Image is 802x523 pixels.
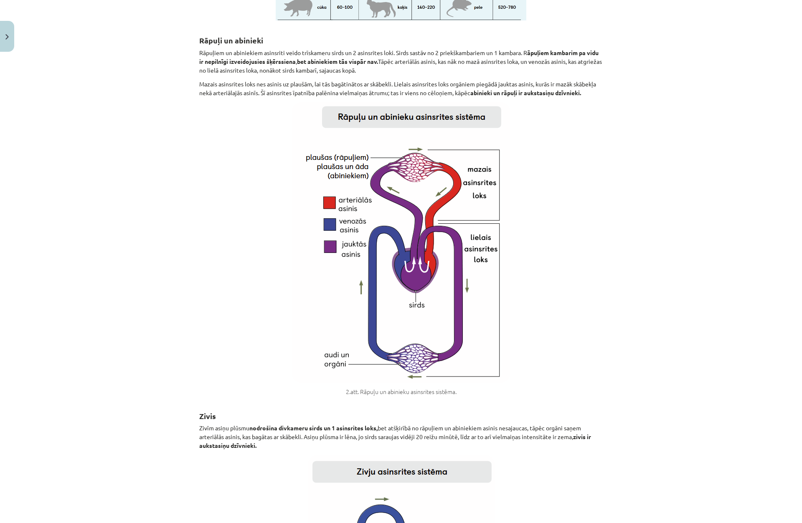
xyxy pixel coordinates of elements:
[199,35,263,45] b: Rāpuļi un abinieki
[5,34,9,40] img: icon-close-lesson-0947bae3869378f0d4975bcd49f059093ad1ed9edebbc8119c70593378902aed.svg
[199,49,599,65] b: āpuļiem kambarim pa vidu ir nepilnīgi izveidojusies šķērssiena
[470,89,581,96] b: abinieki un rāpuļi ir aukstasiņu dzīvnieki.
[199,48,603,75] p: Rāpuļiem un abiniekiem asinsriti veido trīskameru sirds un 2 asinsrites loki. Sirds sastāv no 2 p...
[199,80,603,97] p: Mazais asinsrites loks nes asinis uz plaušām, lai tās bagātinātos ar skābekli. Lielais asinsrites...
[199,388,603,396] figcaption: 2.att. Rāpuļu un abinieku asinsrites sistēma.
[297,58,378,65] b: bet abiniekiem tās vispār nav.
[199,424,603,450] p: Zivīm asiņu plūsmu bet atšķirībā no rāpuļiem un abiniekiem asinis nesajaucas, tāpēc orgāni saņem ...
[199,411,216,421] b: Zivis
[249,424,378,432] b: nodrošina divkameru sirds un 1 asinsrites loks,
